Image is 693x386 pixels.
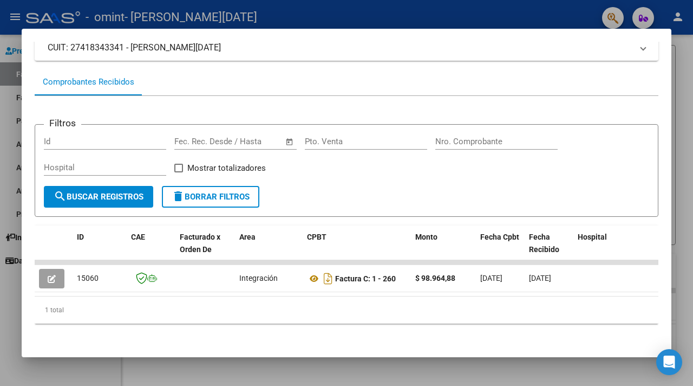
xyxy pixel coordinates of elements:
[573,226,655,273] datatable-header-cell: Hospital
[529,274,551,282] span: [DATE]
[284,136,296,148] button: Open calendar
[303,226,411,273] datatable-header-cell: CPBT
[656,349,682,375] div: Open Intercom Messenger
[321,270,335,287] i: Descargar documento
[44,116,81,130] h3: Filtros
[480,274,502,282] span: [DATE]
[77,233,84,241] span: ID
[578,233,607,241] span: Hospital
[131,233,145,241] span: CAE
[415,233,437,241] span: Monto
[415,274,455,282] strong: $ 98.964,88
[307,233,326,241] span: CPBT
[54,190,67,203] mat-icon: search
[239,274,278,282] span: Integración
[174,137,210,146] input: Start date
[180,233,220,254] span: Facturado x Orden De
[172,190,185,203] mat-icon: delete
[35,35,658,61] mat-expansion-panel-header: CUIT: 27418343341 - [PERSON_NAME][DATE]
[54,192,143,202] span: Buscar Registros
[239,233,256,241] span: Area
[175,226,235,273] datatable-header-cell: Facturado x Orden De
[235,226,303,273] datatable-header-cell: Area
[127,226,175,273] datatable-header-cell: CAE
[219,137,272,146] input: End date
[187,162,266,175] span: Mostrar totalizadores
[529,233,559,254] span: Fecha Recibido
[73,226,127,273] datatable-header-cell: ID
[335,274,396,283] strong: Factura C: 1 - 260
[525,226,573,273] datatable-header-cell: Fecha Recibido
[44,186,153,208] button: Buscar Registros
[43,76,134,88] div: Comprobantes Recibidos
[172,192,250,202] span: Borrar Filtros
[480,233,519,241] span: Fecha Cpbt
[48,41,632,54] mat-panel-title: CUIT: 27418343341 - [PERSON_NAME][DATE]
[162,186,259,208] button: Borrar Filtros
[411,226,476,273] datatable-header-cell: Monto
[35,297,658,324] div: 1 total
[476,226,525,273] datatable-header-cell: Fecha Cpbt
[77,274,99,282] span: 15060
